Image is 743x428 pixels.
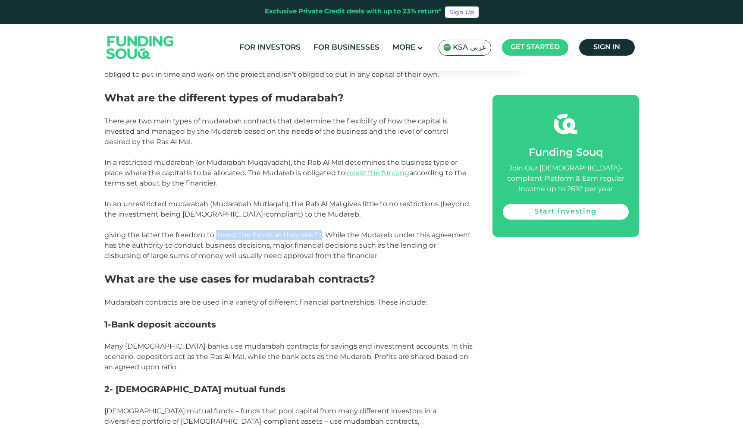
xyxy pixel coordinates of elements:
div: Exclusive Private Credit deals with up to 23% return* [265,7,442,17]
a: Start investing [503,204,629,220]
img: Logo [98,26,182,69]
a: For Investors [237,41,303,55]
a: For Businesses [311,41,382,55]
span: Get started [511,44,560,50]
img: fsicon [554,112,577,136]
div: Join Our [DEMOGRAPHIC_DATA]-compliant Platform & Earn regular income up to 26%* per year [503,164,629,195]
span: In a restricted mudarabah (or Mudarabah Muqayadah), the Rab Al Mal determines the business type o... [104,158,467,187]
span: Mudarabah contracts are be used in a variety of different financial partnerships. These include: [104,298,427,306]
span: More [392,44,415,51]
span: There are two main types of mudarabah contracts that determine the flexibility of how the capital... [104,117,448,146]
a: Sign Up [445,6,479,18]
img: SA Flag [443,44,451,51]
span: What are the use cases for mudarabah contracts? [104,273,375,285]
span: 1-Bank deposit accounts [104,319,216,330]
span: 2- [DEMOGRAPHIC_DATA] mutual funds [104,384,285,394]
span: Funding Souq [529,148,603,158]
a: invest the funding [345,169,409,177]
a: Sign in [579,39,635,56]
span: Sign in [593,44,620,50]
span: Many [DEMOGRAPHIC_DATA] banks use mudarabah contracts for savings and investment accounts. In thi... [104,342,473,371]
span: KSA عربي [453,43,486,53]
span: In an unrestricted mudarabah (Mudarabah Mutlaqah), the Rab Al Mal gives little to no restrictions... [104,200,469,218]
span: giving the latter the freedom to invest the funds as they see fit. While the Mudareb under this a... [104,231,471,260]
span: What are the different types of mudarabah? [104,91,344,104]
span: [DEMOGRAPHIC_DATA] mutual funds – funds that pool capital from many different investors in a dive... [104,407,436,425]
